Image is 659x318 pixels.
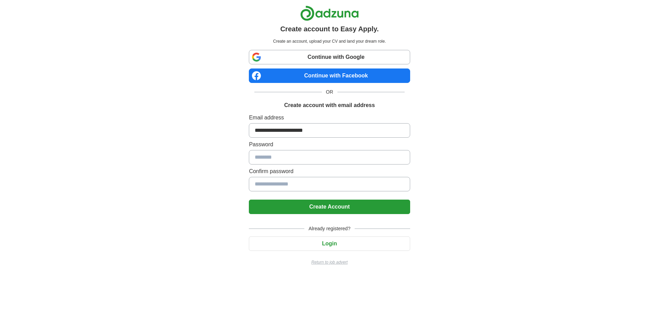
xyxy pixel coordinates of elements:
[284,101,375,109] h1: Create account with email address
[249,167,410,176] label: Confirm password
[249,200,410,214] button: Create Account
[249,236,410,251] button: Login
[280,24,379,34] h1: Create account to Easy Apply.
[249,50,410,64] a: Continue with Google
[249,68,410,83] a: Continue with Facebook
[249,140,410,149] label: Password
[300,6,359,21] img: Adzuna logo
[249,259,410,265] a: Return to job advert
[250,38,408,44] p: Create an account, upload your CV and land your dream role.
[249,241,410,246] a: Login
[322,88,337,96] span: OR
[249,114,410,122] label: Email address
[304,225,354,232] span: Already registered?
